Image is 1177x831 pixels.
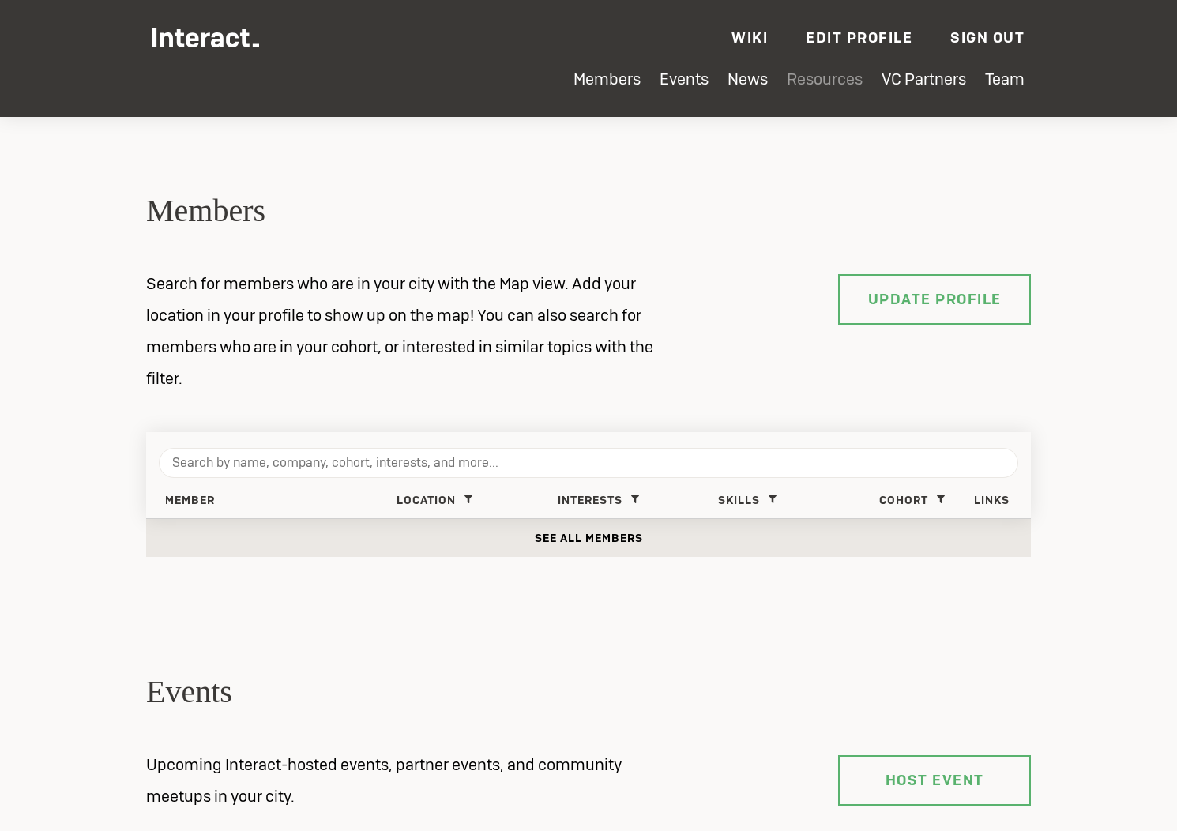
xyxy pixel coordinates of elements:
[879,493,928,507] span: Cohort
[558,493,622,507] span: Interests
[728,69,768,89] a: News
[152,28,259,47] img: Interact Logo
[974,493,1010,507] span: Links
[146,671,1031,713] h2: Events
[806,28,912,47] a: Edit Profile
[146,190,1031,231] h2: Members
[787,69,863,89] a: Resources
[718,493,760,507] span: Skills
[159,448,1018,478] input: Search by name, company, cohort, interests, and more...
[573,69,641,89] a: Members
[731,28,768,47] a: Wiki
[838,755,1031,806] a: Host Event
[882,69,966,89] a: VC Partners
[660,69,709,89] a: Events
[950,28,1025,47] a: Sign Out
[146,519,1031,557] button: See all members
[397,493,456,507] span: Location
[127,749,696,812] p: Upcoming Interact-hosted events, partner events, and community meetups in your city.
[985,69,1025,89] a: Team
[127,268,696,394] p: Search for members who are in your city with the Map view. Add your location in your profile to s...
[165,493,215,507] span: Member
[838,274,1031,325] a: Update Profile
